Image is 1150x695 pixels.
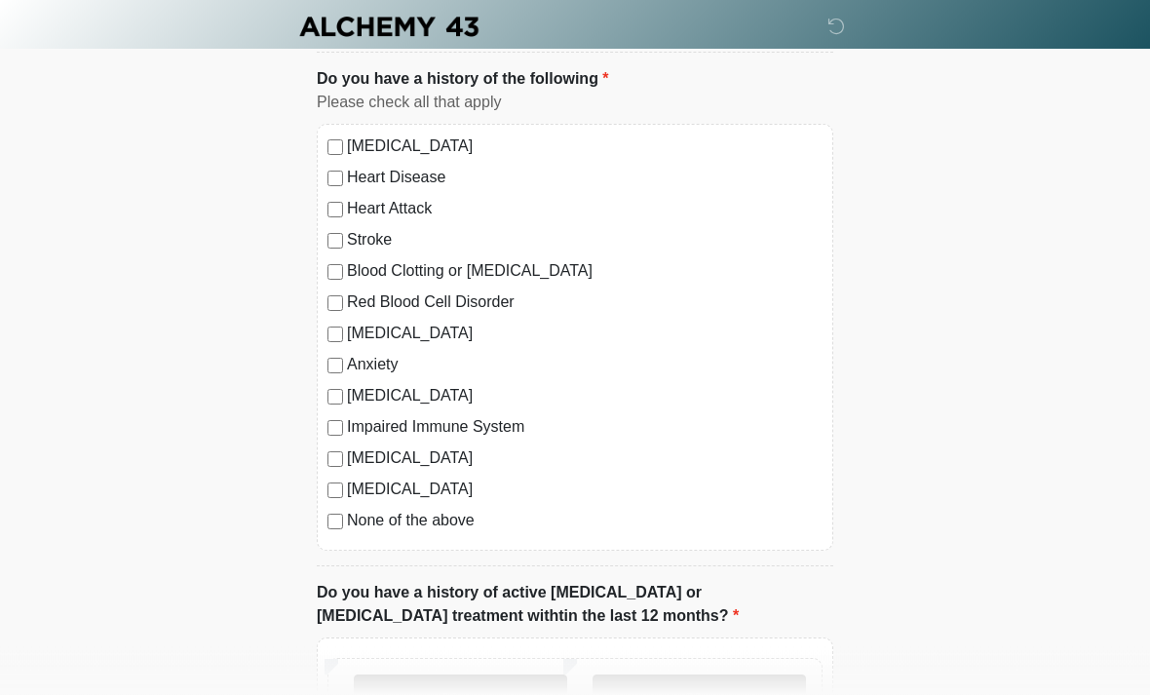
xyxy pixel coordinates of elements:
input: Heart Disease [327,172,343,187]
label: Heart Attack [347,198,823,221]
label: [MEDICAL_DATA] [347,323,823,346]
input: [MEDICAL_DATA] [327,328,343,343]
div: Please check all that apply [317,92,833,115]
label: Do you have a history of active [MEDICAL_DATA] or [MEDICAL_DATA] treatment withtin the last 12 mo... [317,582,833,629]
label: Blood Clotting or [MEDICAL_DATA] [347,260,823,284]
input: Impaired Immune System [327,421,343,437]
input: Stroke [327,234,343,250]
label: [MEDICAL_DATA] [347,135,823,159]
label: Do you have a history of the following [317,68,609,92]
img: Alchemy 43 Logo [297,15,480,39]
input: None of the above [327,515,343,530]
label: [MEDICAL_DATA] [347,385,823,408]
label: Impaired Immune System [347,416,823,440]
label: Red Blood Cell Disorder [347,291,823,315]
input: [MEDICAL_DATA] [327,452,343,468]
label: [MEDICAL_DATA] [347,447,823,471]
input: [MEDICAL_DATA] [327,140,343,156]
input: Heart Attack [327,203,343,218]
label: Stroke [347,229,823,252]
label: Anxiety [347,354,823,377]
label: Heart Disease [347,167,823,190]
input: [MEDICAL_DATA] [327,483,343,499]
input: Blood Clotting or [MEDICAL_DATA] [327,265,343,281]
input: [MEDICAL_DATA] [327,390,343,405]
label: [MEDICAL_DATA] [347,479,823,502]
input: Anxiety [327,359,343,374]
input: Red Blood Cell Disorder [327,296,343,312]
label: None of the above [347,510,823,533]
